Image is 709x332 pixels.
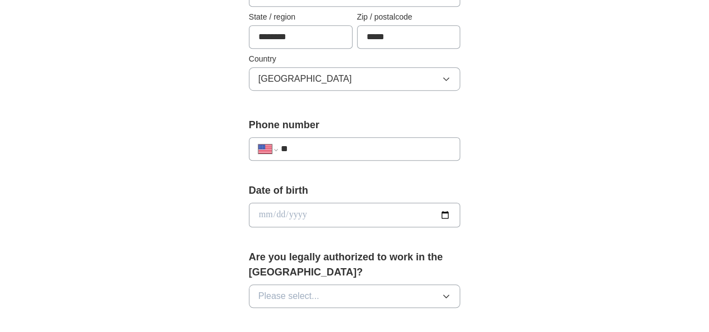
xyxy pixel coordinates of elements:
span: Please select... [258,289,319,303]
label: Zip / postalcode [357,11,461,23]
label: Date of birth [249,183,461,198]
button: [GEOGRAPHIC_DATA] [249,67,461,91]
span: [GEOGRAPHIC_DATA] [258,72,352,86]
label: Are you legally authorized to work in the [GEOGRAPHIC_DATA]? [249,250,461,280]
button: Please select... [249,284,461,308]
label: Country [249,53,461,65]
label: State / region [249,11,353,23]
label: Phone number [249,118,461,133]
